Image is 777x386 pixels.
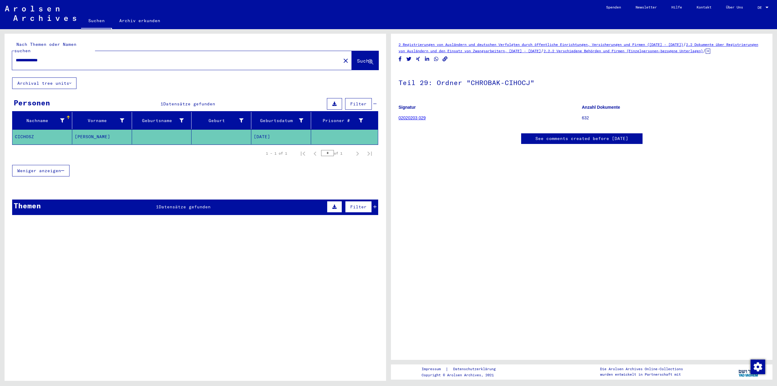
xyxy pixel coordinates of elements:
button: Last page [364,147,376,159]
a: Archiv erkunden [112,13,168,28]
div: Geburt‏ [194,118,243,124]
button: Suche [352,51,378,70]
div: Zustimmung ändern [750,359,765,374]
button: Share on Xing [415,55,421,63]
h1: Teil 29: Ordner "CHROBAK-CIHOCJ" [399,69,765,95]
span: 1 [156,204,159,210]
p: Die Arolsen Archives Online-Collections [600,366,683,372]
a: Datenschutzerklärung [448,366,503,372]
button: Archival tree units [12,77,76,89]
div: Geburtsname [134,116,192,125]
mat-icon: close [342,57,349,64]
button: Share on Facebook [397,55,403,63]
button: Filter [345,98,372,110]
button: Next page [351,147,364,159]
div: Geburt‏ [194,116,251,125]
div: Vorname [75,118,124,124]
a: Suchen [81,13,112,29]
mat-header-cell: Geburtsdatum [251,112,311,129]
mat-header-cell: Nachname [12,112,72,129]
b: Anzahl Dokumente [582,105,620,110]
div: Nachname [15,118,64,124]
a: 02020203 029 [399,115,426,120]
div: of 1 [321,150,351,156]
button: Share on LinkedIn [424,55,430,63]
div: Geburtsdatum [254,118,303,124]
button: Weniger anzeigen [12,165,70,176]
div: Geburtsname [134,118,184,124]
mat-cell: [DATE] [251,129,311,144]
mat-cell: [PERSON_NAME] [72,129,132,144]
span: Datensätze gefunden [159,204,211,210]
span: / [541,48,544,53]
button: Clear [340,54,352,67]
a: See comments created before [DATE] [535,135,628,142]
span: Weniger anzeigen [17,168,61,173]
div: | [422,366,503,372]
div: Prisoner # [314,118,363,124]
div: Personen [14,97,50,108]
mat-header-cell: Vorname [72,112,132,129]
span: 1 [161,101,163,107]
a: 2 Registrierungen von Ausländern und deutschen Verfolgten durch öffentliche Einrichtungen, Versic... [399,42,683,47]
div: Prisoner # [314,116,371,125]
div: Geburtsdatum [254,116,311,125]
div: Vorname [75,116,132,125]
p: wurden entwickelt in Partnerschaft mit [600,372,683,377]
b: Signatur [399,105,416,110]
span: / [703,48,706,53]
button: First page [297,147,309,159]
mat-label: Nach Themen oder Namen suchen [14,42,76,53]
mat-header-cell: Prisoner # [311,112,378,129]
a: Impressum [422,366,446,372]
mat-header-cell: Geburt‏ [192,112,251,129]
button: Filter [345,201,372,213]
button: Previous page [309,147,321,159]
button: Share on WhatsApp [433,55,439,63]
img: Arolsen_neg.svg [5,6,76,21]
span: Filter [350,204,367,210]
mat-header-cell: Geburtsname [132,112,192,129]
span: Datensätze gefunden [163,101,215,107]
img: yv_logo.png [737,364,760,379]
div: Nachname [15,116,72,125]
p: Copyright © Arolsen Archives, 2021 [422,372,503,378]
a: 2.2.2 Verschiedene Behörden und Firmen (Einzelpersonen-bezogene Unterlagen) [544,49,703,53]
span: / [683,42,686,47]
p: 632 [582,115,765,121]
button: Copy link [442,55,448,63]
button: Share on Twitter [406,55,412,63]
mat-cell: CICHOSZ [12,129,72,144]
span: DE [758,5,764,10]
span: Filter [350,101,367,107]
div: Themen [14,200,41,211]
img: Zustimmung ändern [751,360,765,374]
div: 1 – 1 of 1 [266,151,287,156]
span: Suche [357,58,372,64]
